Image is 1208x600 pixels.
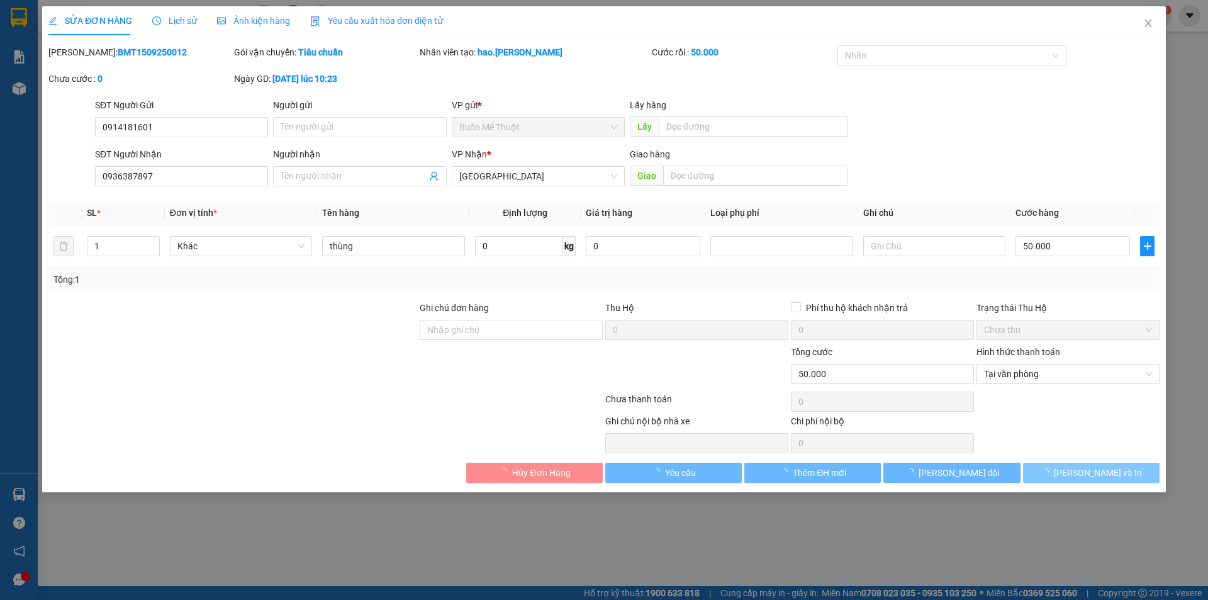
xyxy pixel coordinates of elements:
[95,98,268,112] div: SĐT Người Gửi
[1140,236,1154,256] button: plus
[605,414,788,433] div: Ghi chú nội bộ nhà xe
[234,45,417,59] div: Gói vận chuyển:
[744,463,881,483] button: Thêm ĐH mới
[459,167,617,186] span: Sài Gòn
[905,468,919,477] span: loading
[984,365,1152,383] span: Tại văn phòng
[630,149,670,159] span: Giao hàng
[883,463,1020,483] button: [PERSON_NAME] đổi
[1143,18,1153,28] span: close
[791,414,974,433] div: Chi phí nội bộ
[604,392,790,414] div: Chưa thanh toán
[858,201,1010,225] th: Ghi chú
[801,301,913,315] span: Phí thu hộ khách nhận trả
[630,100,666,110] span: Lấy hàng
[863,236,1005,256] input: Ghi Chú
[919,466,1000,480] span: [PERSON_NAME] đổi
[118,47,187,57] b: BMT1509250012
[652,45,835,59] div: Cước rồi :
[705,201,858,225] th: Loại phụ phí
[478,47,562,57] b: hao.[PERSON_NAME]
[512,466,570,480] span: Hủy Đơn Hàng
[322,208,359,218] span: Tên hàng
[976,347,1060,357] label: Hình thức thanh toán
[452,98,625,112] div: VP gửi
[53,236,74,256] button: delete
[586,208,632,218] span: Giá trị hàng
[1141,241,1153,251] span: plus
[170,208,217,218] span: Đơn vị tính
[605,463,742,483] button: Yêu cầu
[651,468,665,477] span: loading
[630,116,659,137] span: Lấy
[273,98,446,112] div: Người gửi
[420,303,489,313] label: Ghi chú đơn hàng
[659,116,847,137] input: Dọc đường
[152,16,161,25] span: clock-circle
[503,208,547,218] span: Định lượng
[976,301,1160,315] div: Trạng thái Thu Hộ
[563,236,576,256] span: kg
[1040,468,1054,477] span: loading
[53,273,466,286] div: Tổng: 1
[272,74,337,84] b: [DATE] lúc 10:23
[48,16,132,26] span: SỬA ĐƠN HÀNG
[322,236,464,256] input: VD: Bàn, Ghế
[217,16,226,25] span: picture
[1131,6,1166,42] button: Close
[87,208,97,218] span: SL
[452,149,487,159] span: VP Nhận
[630,166,663,186] span: Giao
[217,16,290,26] span: Ảnh kiện hàng
[779,468,793,477] span: loading
[605,303,634,313] span: Thu Hộ
[791,347,832,357] span: Tổng cước
[466,463,603,483] button: Hủy Đơn Hàng
[984,320,1152,339] span: Chưa thu
[48,72,232,86] div: Chưa cước :
[95,147,268,161] div: SĐT Người Nhận
[459,118,617,137] span: Buôn Mê Thuột
[663,166,847,186] input: Dọc đường
[1023,463,1160,483] button: [PERSON_NAME] và In
[98,74,103,84] b: 0
[665,466,696,480] span: Yêu cầu
[234,72,417,86] div: Ngày GD:
[48,45,232,59] div: [PERSON_NAME]:
[1054,466,1142,480] span: [PERSON_NAME] và In
[310,16,443,26] span: Yêu cầu xuất hóa đơn điện tử
[48,16,57,25] span: edit
[498,468,512,477] span: loading
[429,171,439,181] span: user-add
[273,147,446,161] div: Người nhận
[152,16,197,26] span: Lịch sử
[177,237,305,256] span: Khác
[793,466,846,480] span: Thêm ĐH mới
[1015,208,1059,218] span: Cước hàng
[298,47,343,57] b: Tiêu chuẩn
[420,320,603,340] input: Ghi chú đơn hàng
[310,16,320,26] img: icon
[420,45,649,59] div: Nhân viên tạo:
[691,47,719,57] b: 50.000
